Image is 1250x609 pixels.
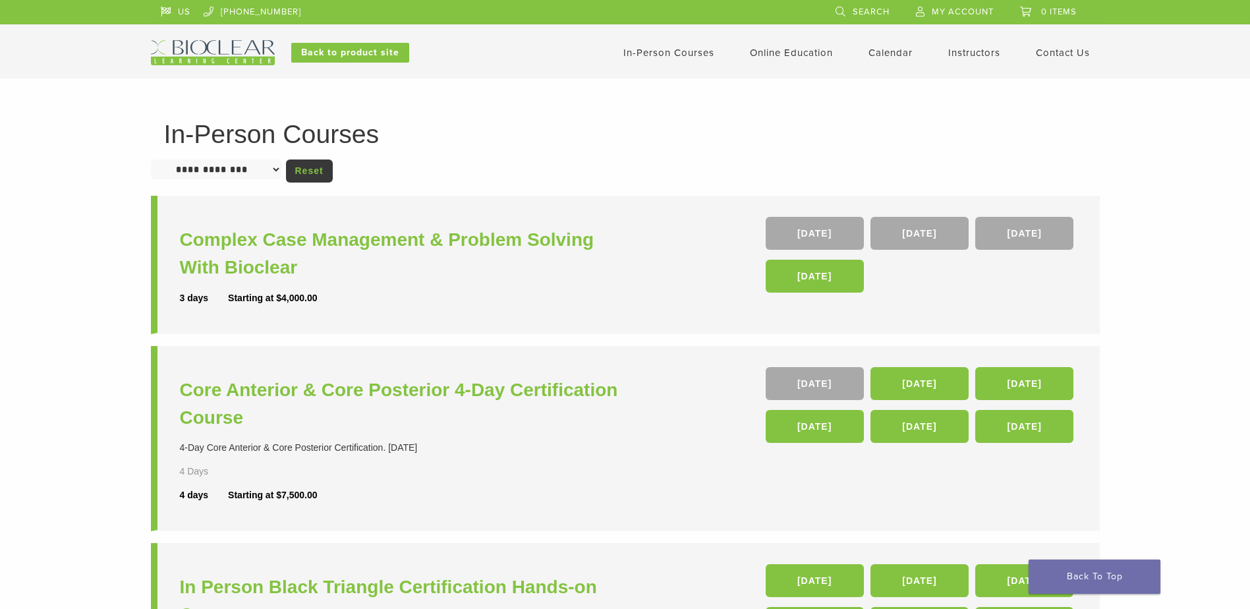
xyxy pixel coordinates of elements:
a: [DATE] [766,367,864,400]
div: , , , [766,217,1077,299]
div: 4 Days [180,465,247,478]
a: Contact Us [1036,47,1090,59]
a: [DATE] [766,564,864,597]
a: [DATE] [975,367,1073,400]
a: Core Anterior & Core Posterior 4-Day Certification Course [180,376,629,432]
div: Starting at $7,500.00 [228,488,317,502]
span: My Account [932,7,994,17]
a: [DATE] [870,217,969,250]
a: [DATE] [870,367,969,400]
a: [DATE] [870,564,969,597]
span: Search [853,7,890,17]
div: 4-Day Core Anterior & Core Posterior Certification. [DATE] [180,441,629,455]
span: 0 items [1041,7,1077,17]
a: Complex Case Management & Problem Solving With Bioclear [180,226,629,281]
a: [DATE] [975,410,1073,443]
a: Instructors [948,47,1000,59]
div: , , , , , [766,367,1077,449]
a: [DATE] [766,410,864,443]
a: [DATE] [975,564,1073,597]
div: 3 days [180,291,229,305]
div: Starting at $4,000.00 [228,291,317,305]
a: In-Person Courses [623,47,714,59]
div: 4 days [180,488,229,502]
img: Bioclear [151,40,275,65]
h1: In-Person Courses [164,121,1087,147]
a: Online Education [750,47,833,59]
a: Back to product site [291,43,409,63]
a: Back To Top [1029,560,1160,594]
a: [DATE] [766,260,864,293]
a: [DATE] [975,217,1073,250]
a: [DATE] [870,410,969,443]
a: Reset [286,159,333,183]
a: Calendar [868,47,913,59]
a: [DATE] [766,217,864,250]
